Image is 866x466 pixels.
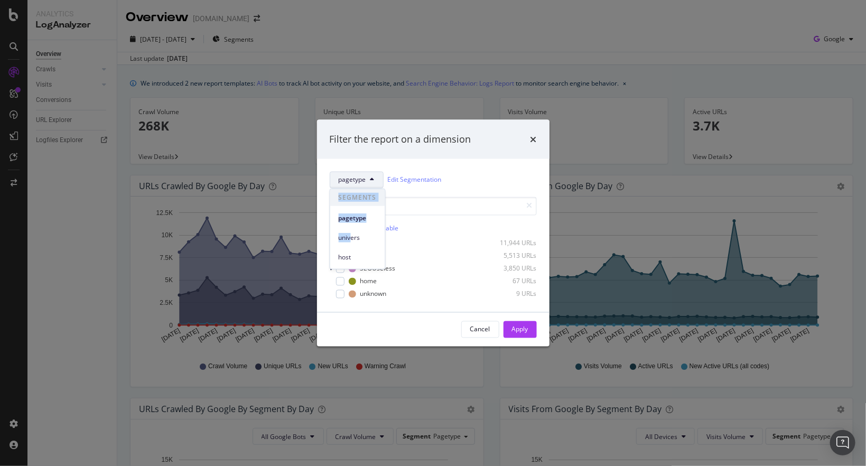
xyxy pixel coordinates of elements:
input: Search [330,197,537,215]
span: univers [339,232,377,242]
button: Apply [504,321,537,338]
div: Open Intercom Messenger [830,430,855,455]
div: modal [317,120,550,347]
div: home [360,277,377,286]
div: times [530,133,537,146]
span: host [339,252,377,262]
div: Filter the report on a dimension [330,133,471,146]
button: pagetype [330,171,384,188]
button: Cancel [461,321,499,338]
div: 67 URLs [485,277,537,286]
div: 11,944 URLs [485,239,537,248]
a: Edit Segmentation [388,174,442,185]
div: 5,513 URLs [485,251,537,260]
div: 3,850 URLs [485,264,537,273]
div: Cancel [470,325,490,334]
span: pagetype [339,175,366,184]
div: Apply [512,325,528,334]
span: SEGMENTS [330,189,385,206]
span: pagetype [339,213,377,222]
div: Select all data available [330,223,537,232]
div: unknown [360,290,387,299]
div: 9 URLs [485,290,537,299]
